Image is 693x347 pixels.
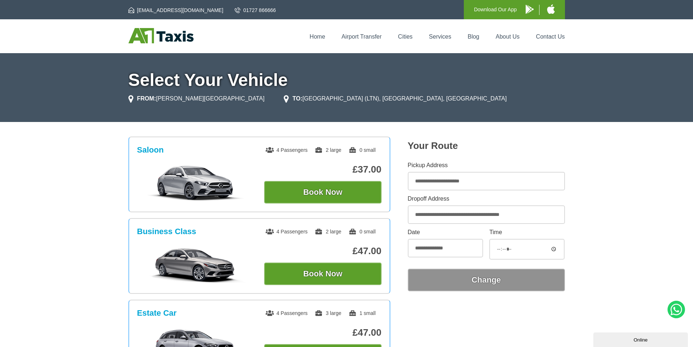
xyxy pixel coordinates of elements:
[408,229,483,235] label: Date
[526,5,534,14] img: A1 Taxis Android App
[429,33,451,40] a: Services
[137,227,196,236] h3: Business Class
[235,7,276,14] a: 01727 866666
[266,310,308,316] span: 4 Passengers
[264,181,382,204] button: Book Now
[310,33,325,40] a: Home
[266,229,308,234] span: 4 Passengers
[467,33,479,40] a: Blog
[315,147,341,153] span: 2 large
[408,140,565,151] h2: Your Route
[141,247,250,283] img: Business Class
[137,95,156,102] strong: FROM:
[137,308,177,318] h3: Estate Car
[128,71,565,89] h1: Select Your Vehicle
[349,229,375,234] span: 0 small
[408,269,565,291] button: Change
[315,229,341,234] span: 2 large
[128,28,194,43] img: A1 Taxis St Albans LTD
[264,263,382,285] button: Book Now
[264,164,382,175] p: £37.00
[398,33,413,40] a: Cities
[536,33,565,40] a: Contact Us
[547,4,555,14] img: A1 Taxis iPhone App
[349,310,375,316] span: 1 small
[266,147,308,153] span: 4 Passengers
[489,229,565,235] label: Time
[292,95,302,102] strong: TO:
[284,94,507,103] li: [GEOGRAPHIC_DATA] (LTN), [GEOGRAPHIC_DATA], [GEOGRAPHIC_DATA]
[264,327,382,338] p: £47.00
[349,147,375,153] span: 0 small
[264,245,382,257] p: £47.00
[128,94,265,103] li: [PERSON_NAME][GEOGRAPHIC_DATA]
[408,196,565,202] label: Dropoff Address
[408,162,565,168] label: Pickup Address
[315,310,341,316] span: 3 large
[496,33,520,40] a: About Us
[474,5,517,14] p: Download Our App
[137,145,164,155] h3: Saloon
[141,165,250,201] img: Saloon
[342,33,382,40] a: Airport Transfer
[593,331,689,347] iframe: chat widget
[128,7,223,14] a: [EMAIL_ADDRESS][DOMAIN_NAME]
